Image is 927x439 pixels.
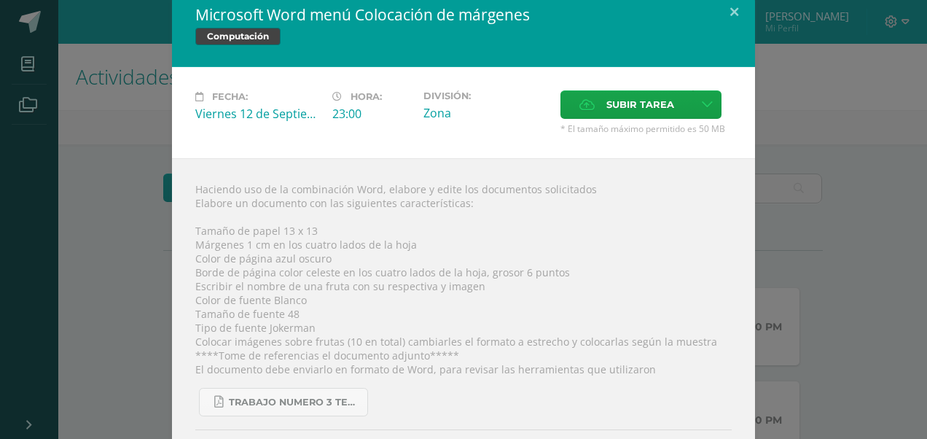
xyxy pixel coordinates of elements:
span: * El tamaño máximo permitido es 50 MB [560,123,732,135]
span: Computación [195,28,281,45]
span: Hora: [351,91,382,102]
h2: Microsoft Word menú Colocación de márgenes [195,4,732,25]
div: Zona [423,105,549,121]
div: Viernes 12 de Septiembre [195,106,321,122]
span: Trabajo numero 3 Tercero primaria.pdf [229,397,360,408]
div: 23:00 [332,106,412,122]
span: Subir tarea [606,91,674,118]
a: Trabajo numero 3 Tercero primaria.pdf [199,388,368,416]
span: Fecha: [212,91,248,102]
label: División: [423,90,549,101]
